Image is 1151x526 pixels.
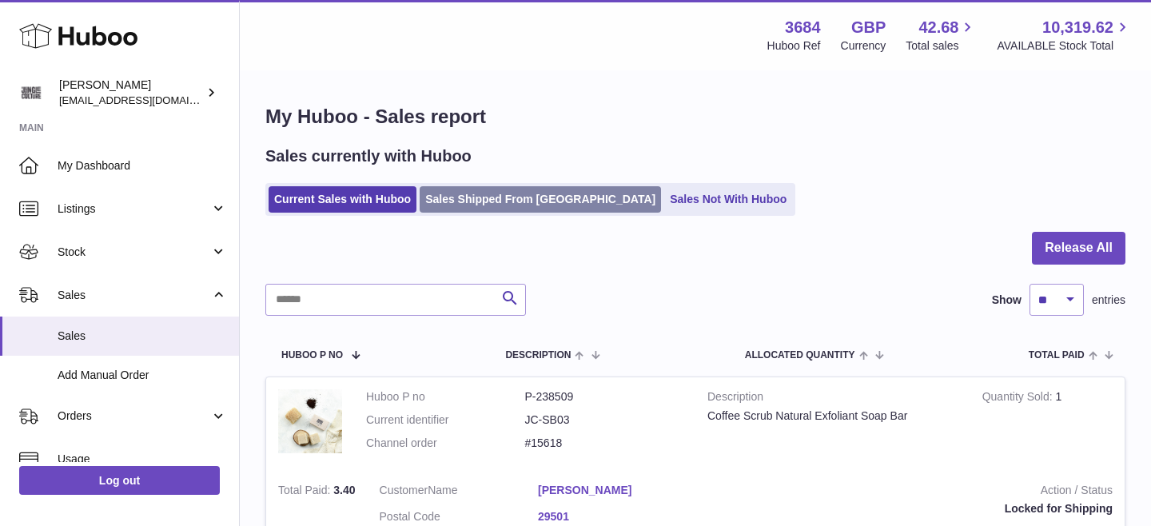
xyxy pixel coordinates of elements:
[58,329,227,344] span: Sales
[281,350,343,361] span: Huboo P no
[992,293,1022,308] label: Show
[366,436,525,451] dt: Channel order
[721,483,1113,502] strong: Action / Status
[721,501,1113,516] div: Locked for Shipping
[278,389,342,453] img: CoffeeScrubandExfoliantBar.jpg
[19,466,220,495] a: Log out
[1042,17,1113,38] span: 10,319.62
[265,145,472,167] h2: Sales currently with Huboo
[380,484,428,496] span: Customer
[525,412,684,428] dd: JC-SB03
[785,17,821,38] strong: 3684
[997,17,1132,54] a: 10,319.62 AVAILABLE Stock Total
[333,484,355,496] span: 3.40
[851,17,886,38] strong: GBP
[58,201,210,217] span: Listings
[745,350,855,361] span: ALLOCATED Quantity
[59,78,203,108] div: [PERSON_NAME]
[366,412,525,428] dt: Current identifier
[420,186,661,213] a: Sales Shipped From [GEOGRAPHIC_DATA]
[58,158,227,173] span: My Dashboard
[1029,350,1085,361] span: Total paid
[538,483,697,498] a: [PERSON_NAME]
[59,94,235,106] span: [EMAIL_ADDRESS][DOMAIN_NAME]
[525,436,684,451] dd: #15618
[906,38,977,54] span: Total sales
[841,38,886,54] div: Currency
[970,377,1125,471] td: 1
[906,17,977,54] a: 42.68 Total sales
[58,408,210,424] span: Orders
[997,38,1132,54] span: AVAILABLE Stock Total
[58,368,227,383] span: Add Manual Order
[58,452,227,467] span: Usage
[380,483,539,502] dt: Name
[58,245,210,260] span: Stock
[366,389,525,404] dt: Huboo P no
[707,389,958,408] strong: Description
[707,408,958,424] div: Coffee Scrub Natural Exfoliant Soap Bar
[269,186,416,213] a: Current Sales with Huboo
[278,484,333,500] strong: Total Paid
[918,17,958,38] span: 42.68
[1092,293,1125,308] span: entries
[982,390,1056,407] strong: Quantity Sold
[538,509,697,524] a: 29501
[664,186,792,213] a: Sales Not With Huboo
[265,104,1125,130] h1: My Huboo - Sales report
[767,38,821,54] div: Huboo Ref
[19,81,43,105] img: theinternationalventure@gmail.com
[525,389,684,404] dd: P-238509
[1032,232,1125,265] button: Release All
[58,288,210,303] span: Sales
[505,350,571,361] span: Description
